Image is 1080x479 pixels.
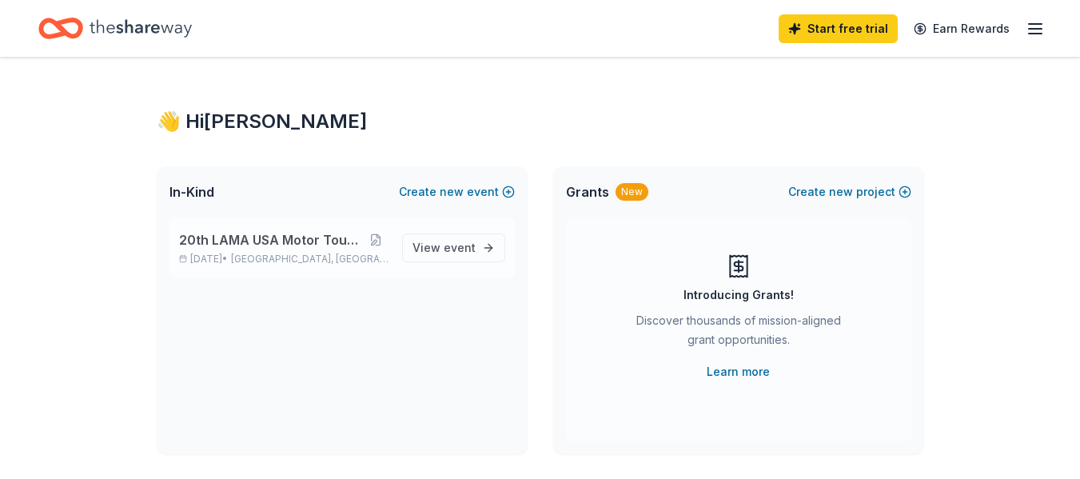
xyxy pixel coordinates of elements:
span: new [440,182,464,202]
button: Createnewevent [399,182,515,202]
button: Createnewproject [788,182,911,202]
span: Grants [566,182,609,202]
div: 👋 Hi [PERSON_NAME] [157,109,924,134]
div: New [616,183,648,201]
span: new [829,182,853,202]
div: Introducing Grants! [683,285,794,305]
a: Learn more [707,362,770,381]
a: Earn Rewards [904,14,1019,43]
span: View [412,238,476,257]
span: 20th LAMA USA Motor Touring Rally [179,230,363,249]
span: In-Kind [169,182,214,202]
span: [GEOGRAPHIC_DATA], [GEOGRAPHIC_DATA] [231,253,389,265]
span: event [444,241,476,254]
a: Start free trial [779,14,898,43]
div: Discover thousands of mission-aligned grant opportunities. [630,311,847,356]
p: [DATE] • [179,253,389,265]
a: View event [402,234,505,262]
a: Home [38,10,192,47]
